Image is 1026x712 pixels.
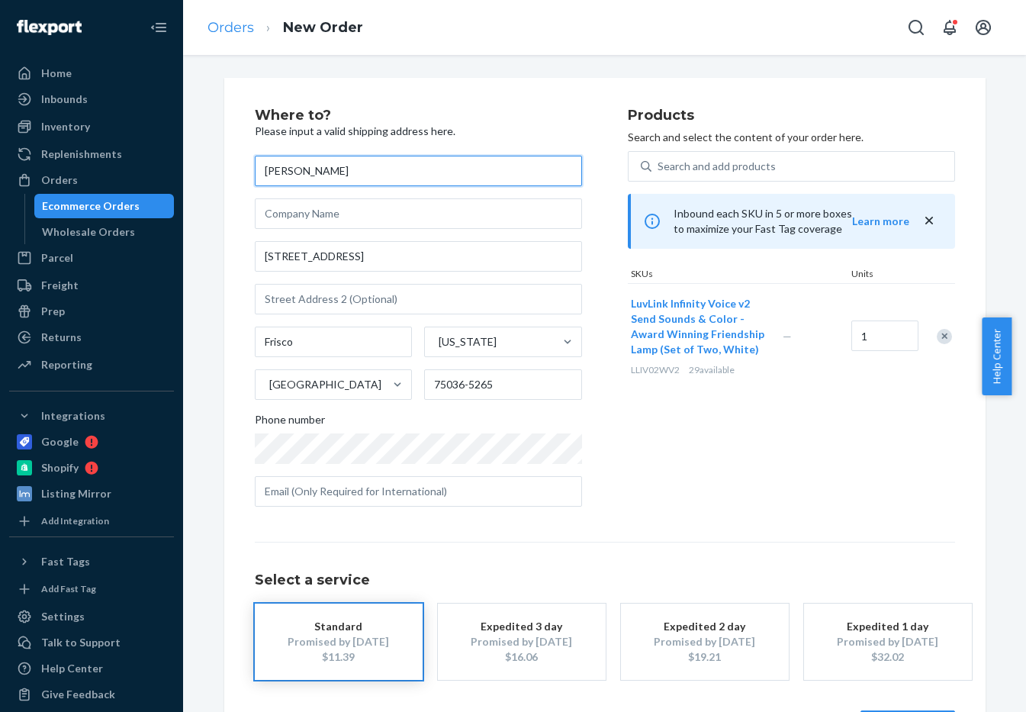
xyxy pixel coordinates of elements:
[41,661,103,676] div: Help Center
[255,284,582,314] input: Street Address 2 (Optional)
[195,5,375,50] ol: breadcrumbs
[644,634,766,649] div: Promised by [DATE]
[852,214,909,229] button: Learn more
[628,108,955,124] h2: Products
[34,220,175,244] a: Wholesale Orders
[41,147,122,162] div: Replenishments
[9,682,174,707] button: Give Feedback
[439,334,497,350] div: [US_STATE]
[278,634,400,649] div: Promised by [DATE]
[9,142,174,166] a: Replenishments
[42,224,135,240] div: Wholesale Orders
[41,92,88,107] div: Inbounds
[9,580,174,598] a: Add Fast Tag
[631,296,764,357] button: LuvLink Infinity Voice v2 Send Sounds & Color - Award Winning Friendship Lamp (Set of Two, White)
[9,404,174,428] button: Integrations
[438,604,606,680] button: Expedited 3 dayPromised by [DATE]$16.06
[9,630,174,655] a: Talk to Support
[278,649,400,665] div: $11.39
[255,156,582,186] input: First & Last Name
[424,369,582,400] input: ZIP Code
[41,330,82,345] div: Returns
[9,168,174,192] a: Orders
[921,213,937,229] button: close
[644,619,766,634] div: Expedited 2 day
[9,353,174,377] a: Reporting
[848,267,917,283] div: Units
[621,604,789,680] button: Expedited 2 dayPromised by [DATE]$19.21
[783,330,792,343] span: —
[41,278,79,293] div: Freight
[269,377,381,392] div: [GEOGRAPHIC_DATA]
[41,460,79,475] div: Shopify
[41,486,111,501] div: Listing Mirror
[934,12,965,43] button: Open notifications
[658,159,776,174] div: Search and add products
[827,634,949,649] div: Promised by [DATE]
[827,619,949,634] div: Expedited 1 day
[17,20,82,35] img: Flexport logo
[901,12,931,43] button: Open Search Box
[41,357,92,372] div: Reporting
[968,12,999,43] button: Open account menu
[827,649,949,665] div: $32.02
[41,554,90,569] div: Fast Tags
[9,246,174,270] a: Parcel
[41,514,109,527] div: Add Integration
[41,66,72,81] div: Home
[255,124,582,139] p: Please input a valid shipping address here.
[982,317,1012,395] button: Help Center
[255,108,582,124] h2: Where to?
[631,297,764,356] span: LuvLink Infinity Voice v2 Send Sounds & Color - Award Winning Friendship Lamp (Set of Two, White)
[9,114,174,139] a: Inventory
[631,364,680,375] span: LLIV02WV2
[42,198,140,214] div: Ecommerce Orders
[628,130,955,145] p: Search and select the content of your order here.
[41,687,115,702] div: Give Feedback
[9,61,174,85] a: Home
[628,267,848,283] div: SKUs
[628,194,955,249] div: Inbound each SKU in 5 or more boxes to maximize your Fast Tag coverage
[255,412,325,433] span: Phone number
[461,649,583,665] div: $16.06
[255,476,582,507] input: Email (Only Required for International)
[255,573,955,588] h1: Select a service
[255,604,423,680] button: StandardPromised by [DATE]$11.39
[255,241,582,272] input: Street Address
[143,12,174,43] button: Close Navigation
[937,329,952,344] div: Remove Item
[9,512,174,530] a: Add Integration
[278,619,400,634] div: Standard
[41,434,79,449] div: Google
[34,194,175,218] a: Ecommerce Orders
[9,87,174,111] a: Inbounds
[41,304,65,319] div: Prep
[9,273,174,298] a: Freight
[804,604,972,680] button: Expedited 1 dayPromised by [DATE]$32.02
[41,582,96,595] div: Add Fast Tag
[41,250,73,266] div: Parcel
[9,604,174,629] a: Settings
[41,635,121,650] div: Talk to Support
[9,299,174,324] a: Prep
[9,656,174,681] a: Help Center
[255,327,413,357] input: City
[644,649,766,665] div: $19.21
[461,634,583,649] div: Promised by [DATE]
[207,19,254,36] a: Orders
[268,377,269,392] input: [GEOGRAPHIC_DATA]
[41,609,85,624] div: Settings
[689,364,735,375] span: 29 available
[255,198,582,229] input: Company Name
[851,321,918,351] input: Quantity
[41,119,90,134] div: Inventory
[41,172,78,188] div: Orders
[9,482,174,506] a: Listing Mirror
[9,549,174,574] button: Fast Tags
[437,334,439,350] input: [US_STATE]
[283,19,363,36] a: New Order
[41,408,105,424] div: Integrations
[9,325,174,350] a: Returns
[9,430,174,454] a: Google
